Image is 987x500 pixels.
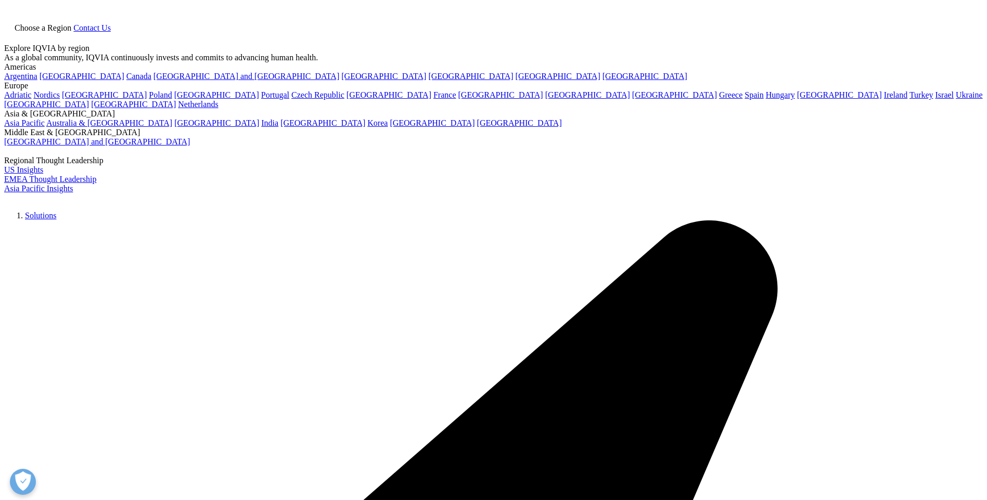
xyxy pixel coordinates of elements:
[956,90,983,99] a: Ukraine
[4,156,983,165] div: Regional Thought Leadership
[149,90,172,99] a: Poland
[745,90,763,99] a: Spain
[477,119,562,127] a: [GEOGRAPHIC_DATA]
[178,100,218,109] a: Netherlands
[4,44,983,53] div: Explore IQVIA by region
[73,23,111,32] a: Contact Us
[4,53,983,62] div: As a global community, IQVIA continuously invests and commits to advancing human health.
[347,90,431,99] a: [GEOGRAPHIC_DATA]
[25,211,56,220] a: Solutions
[261,90,289,99] a: Portugal
[603,72,687,81] a: [GEOGRAPHIC_DATA]
[4,175,96,183] a: EMEA Thought Leadership
[4,100,89,109] a: [GEOGRAPHIC_DATA]
[4,128,983,137] div: Middle East & [GEOGRAPHIC_DATA]
[909,90,933,99] a: Turkey
[4,90,31,99] a: Adriatic
[935,90,954,99] a: Israel
[390,119,475,127] a: [GEOGRAPHIC_DATA]
[4,137,190,146] a: [GEOGRAPHIC_DATA] and [GEOGRAPHIC_DATA]
[433,90,456,99] a: France
[4,72,37,81] a: Argentina
[458,90,543,99] a: [GEOGRAPHIC_DATA]
[341,72,426,81] a: [GEOGRAPHIC_DATA]
[153,72,339,81] a: [GEOGRAPHIC_DATA] and [GEOGRAPHIC_DATA]
[40,72,124,81] a: [GEOGRAPHIC_DATA]
[261,119,278,127] a: India
[367,119,388,127] a: Korea
[766,90,795,99] a: Hungary
[126,72,151,81] a: Canada
[174,90,259,99] a: [GEOGRAPHIC_DATA]
[91,100,176,109] a: [GEOGRAPHIC_DATA]
[4,184,73,193] a: Asia Pacific Insights
[33,90,60,99] a: Nordics
[46,119,172,127] a: Australia & [GEOGRAPHIC_DATA]
[516,72,600,81] a: [GEOGRAPHIC_DATA]
[884,90,907,99] a: Ireland
[4,62,983,72] div: Americas
[545,90,630,99] a: [GEOGRAPHIC_DATA]
[632,90,717,99] a: [GEOGRAPHIC_DATA]
[797,90,882,99] a: [GEOGRAPHIC_DATA]
[428,72,513,81] a: [GEOGRAPHIC_DATA]
[15,23,71,32] span: Choose a Region
[174,119,259,127] a: [GEOGRAPHIC_DATA]
[291,90,344,99] a: Czech Republic
[10,469,36,495] button: Voorkeuren openen
[4,81,983,90] div: Europe
[4,165,43,174] a: US Insights
[62,90,147,99] a: [GEOGRAPHIC_DATA]
[4,109,983,119] div: Asia & [GEOGRAPHIC_DATA]
[280,119,365,127] a: [GEOGRAPHIC_DATA]
[4,119,45,127] a: Asia Pacific
[719,90,742,99] a: Greece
